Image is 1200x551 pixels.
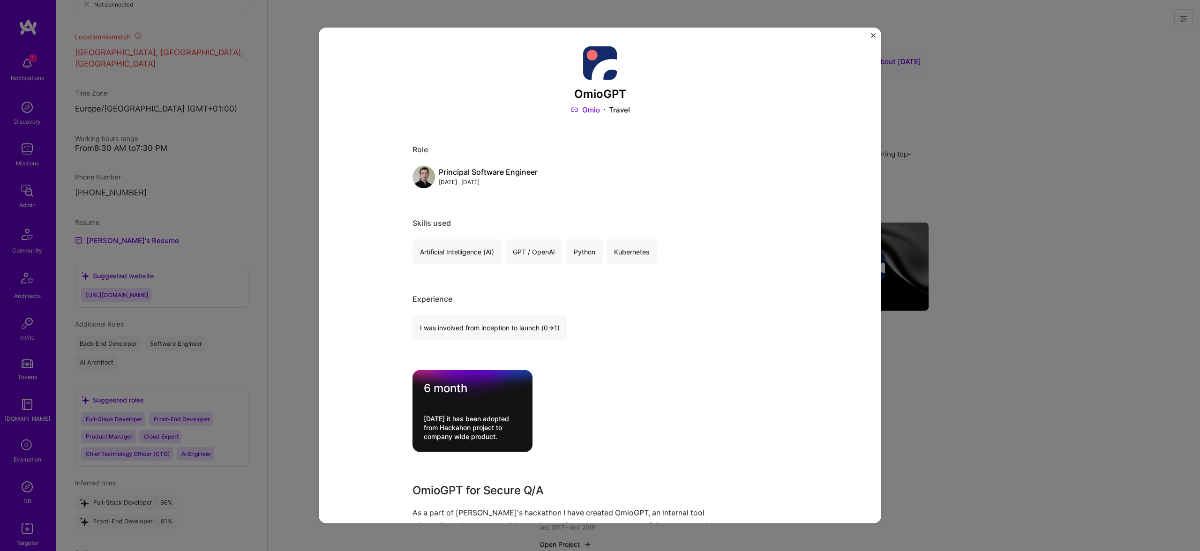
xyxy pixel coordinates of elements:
img: Company logo [583,46,617,80]
div: Python [566,239,603,264]
a: Omio [570,105,600,115]
div: Experience [412,294,787,304]
div: Travel [609,105,630,115]
h3: OmioGPT [412,88,787,101]
div: 6 month [424,381,521,395]
div: Skills used [412,218,787,228]
div: Principal Software Engineer [439,167,538,177]
div: Kubernetes [607,239,657,264]
button: Close [871,33,876,43]
div: I was involved from inception to launch (0 -> 1) [412,315,567,340]
div: [DATE] - [DATE] [439,177,538,187]
div: Role [412,145,787,155]
h3: OmioGPT for Secure Q/A [412,482,717,499]
img: Link [570,105,578,115]
div: [DATE] it has been adopted from Hackahon project to company wide product. [424,414,521,441]
div: Artificial Intelligence (AI) [412,239,502,264]
img: Dot [604,105,605,115]
div: GPT / OpenAI [505,239,562,264]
